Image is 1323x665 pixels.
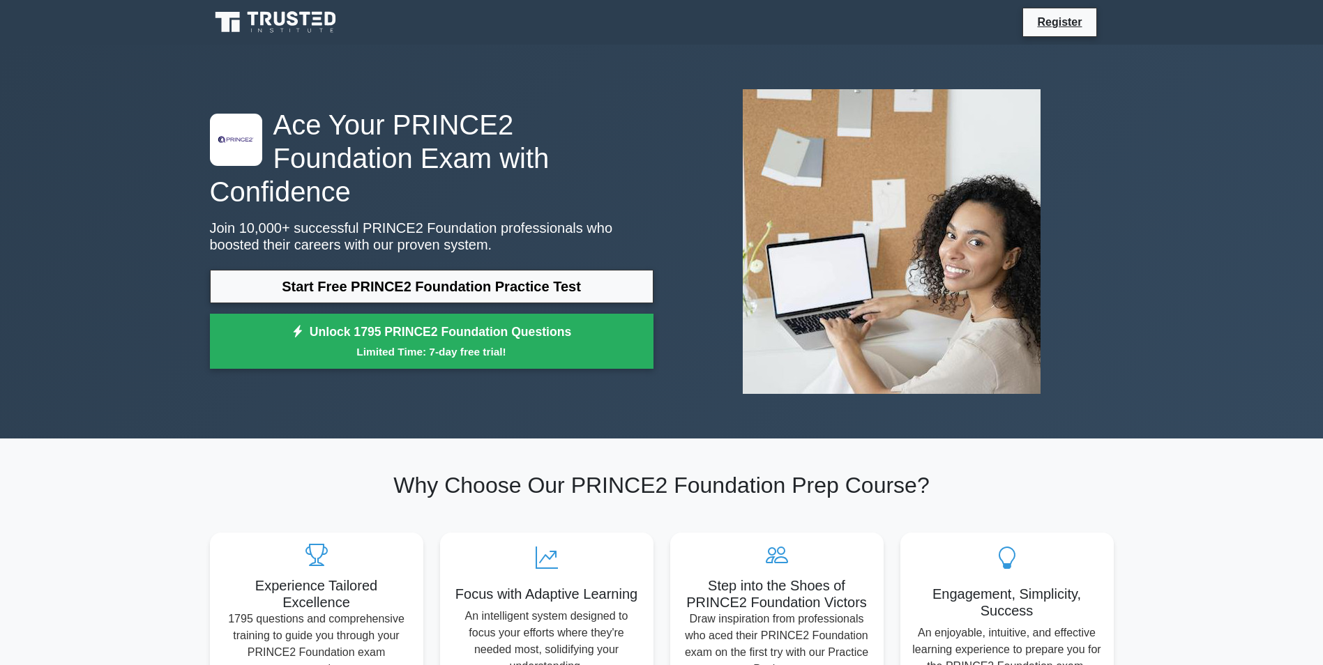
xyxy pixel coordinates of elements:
[210,270,653,303] a: Start Free PRINCE2 Foundation Practice Test
[210,472,1114,498] h2: Why Choose Our PRINCE2 Foundation Prep Course?
[912,586,1103,619] h5: Engagement, Simplicity, Success
[210,314,653,369] a: Unlock 1795 PRINCE2 Foundation QuestionsLimited Time: 7-day free trial!
[681,577,872,611] h5: Step into the Shoes of PRINCE2 Foundation Victors
[210,220,653,253] p: Join 10,000+ successful PRINCE2 Foundation professionals who boosted their careers with our prove...
[210,108,653,208] h1: Ace Your PRINCE2 Foundation Exam with Confidence
[1029,13,1090,31] a: Register
[227,344,636,360] small: Limited Time: 7-day free trial!
[451,586,642,602] h5: Focus with Adaptive Learning
[221,577,412,611] h5: Experience Tailored Excellence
